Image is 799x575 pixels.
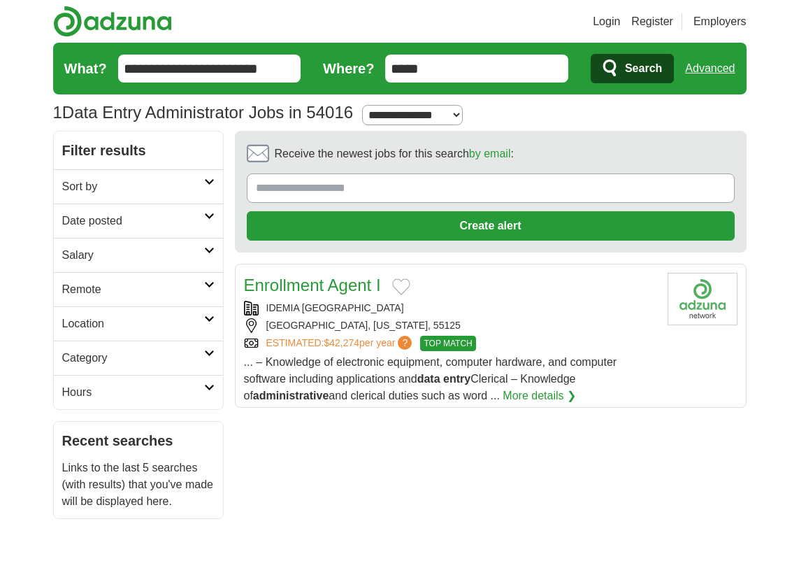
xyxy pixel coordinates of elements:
[54,306,223,341] a: Location
[53,6,172,37] img: Adzuna logo
[54,204,223,238] a: Date posted
[417,373,440,385] strong: data
[244,356,617,402] span: ... – Knowledge of electronic equipment, computer hardware, and computer software including appli...
[62,178,204,195] h2: Sort by
[53,103,354,122] h1: Data Entry Administrator Jobs in 54016
[54,341,223,375] a: Category
[392,278,410,295] button: Add to favorite jobs
[275,145,514,162] span: Receive the newest jobs for this search :
[591,54,674,83] button: Search
[398,336,412,350] span: ?
[62,384,204,401] h2: Hours
[693,13,747,30] a: Employers
[625,55,662,83] span: Search
[247,211,735,241] button: Create alert
[54,169,223,204] a: Sort by
[503,388,576,404] a: More details ❯
[62,247,204,264] h2: Salary
[469,148,511,159] a: by email
[62,350,204,367] h2: Category
[420,336,475,351] span: TOP MATCH
[62,281,204,298] h2: Remote
[323,58,374,79] label: Where?
[64,58,107,79] label: What?
[266,336,415,351] a: ESTIMATED:$42,274per year?
[54,132,223,169] h2: Filter results
[54,272,223,306] a: Remote
[668,273,737,325] img: Company logo
[631,13,673,30] a: Register
[62,315,204,332] h2: Location
[62,460,215,510] p: Links to the last 5 searches (with results) that you've made will be displayed here.
[593,13,620,30] a: Login
[324,337,359,348] span: $42,274
[253,390,329,402] strong: administrative
[62,430,215,451] h2: Recent searches
[443,373,470,385] strong: entry
[62,213,204,229] h2: Date posted
[54,375,223,409] a: Hours
[53,100,62,125] span: 1
[244,318,656,333] div: [GEOGRAPHIC_DATA], [US_STATE], 55125
[244,276,381,294] a: Enrollment Agent I
[54,238,223,272] a: Salary
[244,301,656,315] div: IDEMIA [GEOGRAPHIC_DATA]
[685,55,735,83] a: Advanced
